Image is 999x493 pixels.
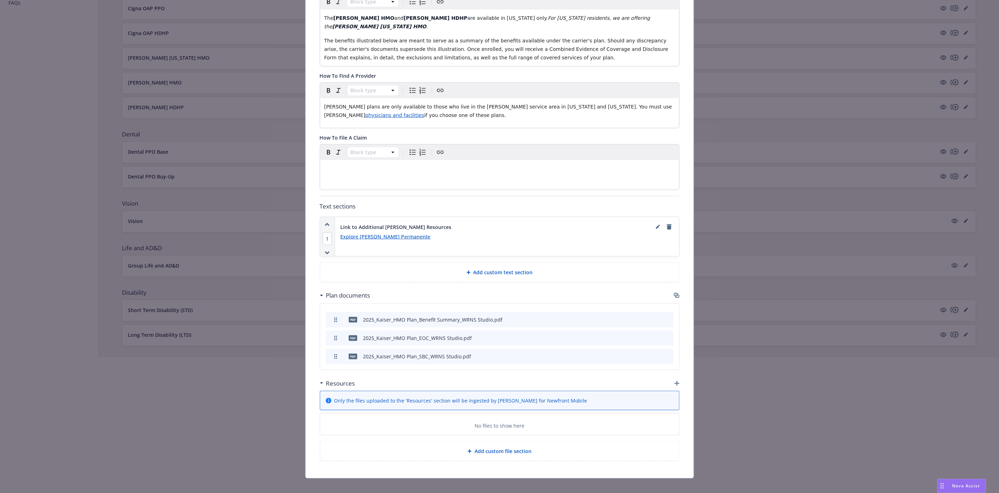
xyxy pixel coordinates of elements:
[435,86,445,95] button: Create link
[665,316,671,323] button: archive file
[665,334,671,342] button: archive file
[349,317,357,322] span: pdf
[408,147,428,157] div: toggle group
[324,104,674,118] span: [PERSON_NAME] plans are only available to those who live in the [PERSON_NAME] service area in [US...
[323,235,332,242] button: 1
[665,223,674,231] a: remove
[320,134,367,141] span: How To File A Claim
[653,353,659,360] button: preview file
[326,291,370,300] h3: Plan documents
[642,334,647,342] button: download file
[320,202,680,211] p: Text sections
[320,98,679,124] div: editable markdown
[653,316,659,323] button: preview file
[320,291,370,300] div: Plan documents
[427,24,428,29] em: .
[341,223,452,231] span: Link to Additional [PERSON_NAME] Resources
[408,86,428,95] div: toggle group
[320,72,376,79] span: How To Find A Provider
[642,316,647,323] button: download file
[408,86,418,95] button: Bulleted list
[435,147,445,157] button: Create link
[394,15,404,21] span: and
[363,353,471,360] div: 2025_Kaiser_HMO Plan_SBC_WRNS Studio.pdf
[320,10,679,66] div: editable markdown
[324,147,334,157] button: Bold
[665,353,671,360] button: archive file
[408,147,418,157] button: Bulleted list
[468,15,548,21] span: are available in [US_STATE] only.
[418,147,428,157] button: Numbered list
[334,147,343,157] button: Italic
[332,24,426,29] strong: [PERSON_NAME] [US_STATE] HMO
[320,160,679,177] div: editable markdown
[418,86,428,95] button: Numbered list
[324,15,334,21] span: The
[349,335,357,341] span: pdf
[324,38,670,60] span: The benefits illustrated below are meant to serve as a summary of the benefits available under th...
[348,147,399,157] button: Block type
[404,15,467,21] strong: [PERSON_NAME] HDHP
[334,15,395,21] strong: [PERSON_NAME] HMO
[474,269,533,276] span: Add custom text section
[363,316,503,323] div: 2025_Kaiser_HMO Plan_Benefit Summary_WRNS Studio.pdf
[341,233,431,240] a: Explore [PERSON_NAME] Permanente
[365,112,424,118] a: physicians and facilities
[654,223,662,231] a: editPencil
[363,334,472,342] div: 2025_Kaiser_HMO Plan_EOC_WRNS Studio.pdf
[424,112,506,118] span: if you choose one of these plans.
[320,262,680,282] div: Add custom text section
[349,354,357,359] span: pdf
[323,232,332,245] span: 1
[334,86,343,95] button: Italic
[642,353,647,360] button: download file
[324,86,334,95] button: Bold
[653,334,659,342] button: preview file
[348,86,399,95] button: Block type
